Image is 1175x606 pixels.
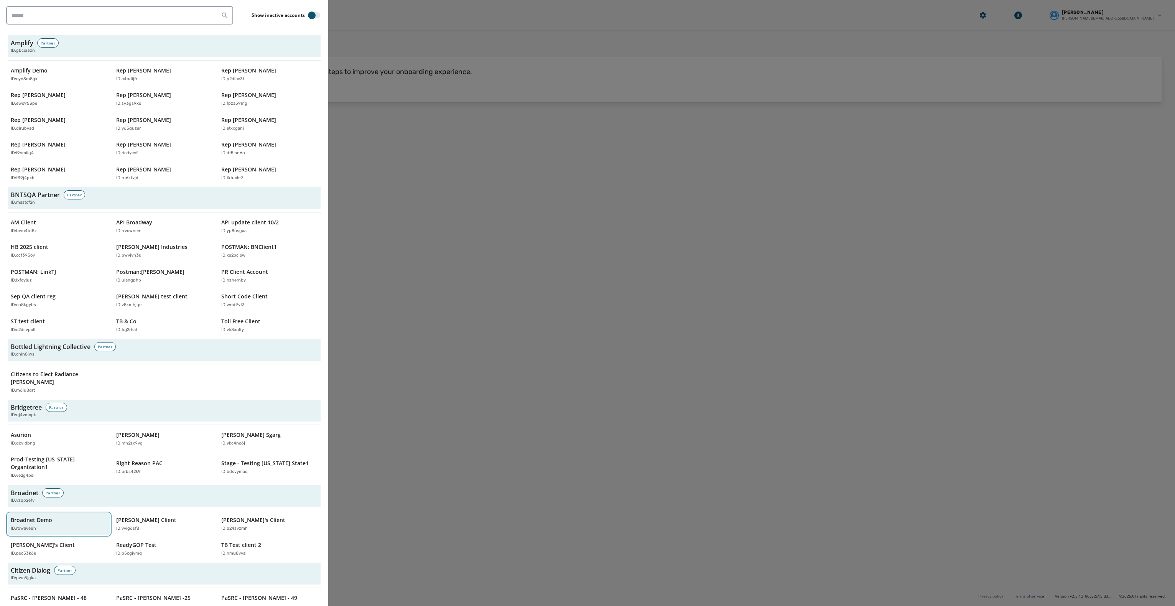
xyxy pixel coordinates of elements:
button: Rep [PERSON_NAME]ID:fpza59mg [218,88,321,110]
button: Rep [PERSON_NAME]ID:p2diov3t [218,64,321,86]
p: ID: f39j4pxb [11,175,35,181]
p: Toll Free Client [221,318,260,325]
button: Broadnet DemoID:rbwave8h [8,513,110,535]
span: ID: chln8jws [11,351,35,358]
p: ID: bwvjyn3u [116,252,142,259]
button: Short Code ClientID:wrid9yf3 [218,290,321,311]
div: Partner [46,403,67,412]
label: Show inactive accounts [252,12,305,18]
p: [PERSON_NAME]'s Client [11,541,75,549]
p: Rep [PERSON_NAME] [11,91,66,99]
button: BNTSQA PartnerPartnerID:mastof2n [8,187,321,209]
p: ID: yp8nsgxa [221,228,247,234]
button: Rep [PERSON_NAME]ID:djrubysd [8,113,110,135]
p: ID: p2diov3t [221,76,244,82]
p: Rep [PERSON_NAME] [116,116,171,124]
p: PaSRC - [PERSON_NAME] -25 [116,594,191,602]
p: ID: djrubysd [11,125,34,132]
div: Partner [64,190,85,199]
p: ID: v8kmhjqe [116,302,142,308]
p: PaSRC - [PERSON_NAME] - 49 [221,594,297,602]
p: ID: ve2g4psi [11,473,35,479]
button: [PERSON_NAME]'s ClientID:b24svzmh [218,513,321,535]
button: Rep [PERSON_NAME]ID:etkxganj [218,113,321,135]
button: Sep QA client regID:on8kgybs [8,290,110,311]
p: ID: hzhernby [221,277,246,284]
button: TB & CoID:fqj2rhaf [113,315,216,336]
button: Rep [PERSON_NAME]ID:ricdyevf [113,138,216,160]
button: [PERSON_NAME] ClientID:vvig6sf8 [113,513,216,535]
p: TB Test client 2 [221,541,261,549]
p: API Broadway [116,219,152,226]
p: [PERSON_NAME] test client [116,293,188,300]
p: Rep [PERSON_NAME] [11,116,66,124]
p: HB 2025 client [11,243,48,251]
p: ID: i9vmilq4 [11,150,34,156]
p: [PERSON_NAME]'s Client [221,516,285,524]
p: ID: vvig6sf8 [116,525,139,532]
p: ID: sy3gs9xo [116,100,141,107]
p: Stage - Testing [US_STATE] State1 [221,459,309,467]
p: ID: psc53k6e [11,550,36,557]
p: [PERSON_NAME] Industries [116,243,188,251]
p: ID: wrid9yf3 [221,302,245,308]
p: [PERSON_NAME] Sgarg [221,431,281,439]
button: Bottled Lightning CollectivePartnerID:chln8jws [8,339,321,361]
div: Partner [54,566,76,575]
p: PaSRC - [PERSON_NAME] - 48 [11,594,87,602]
p: Rep [PERSON_NAME] [116,166,171,173]
button: Amplify DemoID:oyn3m8gk [8,64,110,86]
p: ID: etkxganj [221,125,244,132]
p: ID: rrvcwnem [116,228,142,234]
p: ST test client [11,318,45,325]
p: Postman:[PERSON_NAME] [116,268,184,276]
p: ID: rn6ktvjd [116,175,138,181]
div: Partner [37,38,59,48]
p: ID: ricdyevf [116,150,138,156]
p: Rep [PERSON_NAME] [221,91,276,99]
p: Short Code Client [221,293,268,300]
p: POSTMAN: BNClient1 [221,243,277,251]
button: API BroadwayID:rrvcwnem [113,216,216,237]
p: TB & Co [116,318,137,325]
button: API update client 10/2ID:yp8nsgxa [218,216,321,237]
p: POSTMAN: LinkTJ [11,268,56,276]
p: ID: xs2bciow [221,252,245,259]
button: Stage - Testing [US_STATE] State1ID:bdsvymaq [218,453,321,482]
button: [PERSON_NAME]'s ClientID:psc53k6e [8,538,110,560]
p: ID: fpza59mg [221,100,247,107]
p: ID: ocf395ov [11,252,35,259]
button: Rep [PERSON_NAME]ID:tktucls9 [218,163,321,184]
p: Rep [PERSON_NAME] [221,67,276,74]
p: API update client 10/2 [221,219,279,226]
p: ID: ewo953pe [11,100,37,107]
p: ID: b5cgjvmq [116,550,142,557]
span: ID: pwo5jgka [11,575,36,581]
button: Rep [PERSON_NAME]ID:y65quzer [113,113,216,135]
button: Rep [PERSON_NAME]ID:f39j4pxb [8,163,110,184]
button: Rep [PERSON_NAME]ID:dt5isn6p [218,138,321,160]
span: ID: qj4vmopk [11,412,36,418]
button: HB 2025 clientID:ocf395ov [8,240,110,262]
button: POSTMAN: LinkTJID:lxfoyjuz [8,265,110,287]
button: Rep [PERSON_NAME]ID:sy3gs9xo [113,88,216,110]
p: [PERSON_NAME] [116,431,160,439]
p: PR Client Account [221,268,268,276]
p: AM Client [11,219,36,226]
p: Prod-Testing [US_STATE] Organization1 [11,456,99,471]
button: AM ClientID:bwn4bt8z [8,216,110,237]
p: Amplify Demo [11,67,48,74]
button: AsurionID:qcyjdbng [8,428,110,450]
p: ID: dt5isn6p [221,150,245,156]
p: ID: a4pdijfr [116,76,137,82]
p: ID: tktucls9 [221,175,243,181]
p: ID: qcyjdbng [11,440,35,447]
button: PR Client AccountID:hzhernby [218,265,321,287]
p: ID: bdsvymaq [221,469,248,475]
p: Citizens to Elect Radiance [PERSON_NAME] [11,371,99,386]
p: Rep [PERSON_NAME] [11,141,66,148]
button: Rep [PERSON_NAME]ID:a4pdijfr [113,64,216,86]
button: BroadnetPartnerID:yzqp2efy [8,485,321,507]
p: Right Reason PAC [116,459,163,467]
button: Right Reason PACID:prbs42k9 [113,453,216,482]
